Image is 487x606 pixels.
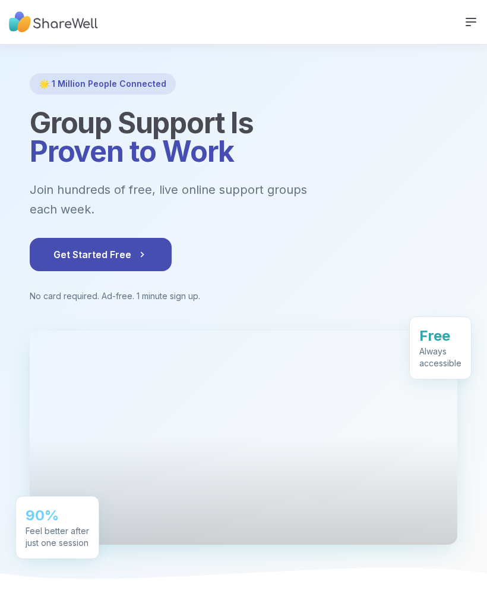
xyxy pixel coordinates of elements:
[30,238,172,271] button: Get Started Free
[30,290,457,302] p: No card required. Ad-free. 1 minute sign up.
[9,6,98,39] img: ShareWell Nav Logo
[419,326,461,346] div: Free
[53,247,148,262] span: Get Started Free
[30,73,176,95] div: 🌟 1 Million People Connected
[419,346,461,369] div: Always accessible
[26,506,89,525] div: 90%
[30,134,234,169] span: Proven to Work
[30,180,372,219] p: Join hundreds of free, live online support groups each week.
[26,525,89,549] div: Feel better after just one session
[30,109,457,166] h1: Group Support Is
